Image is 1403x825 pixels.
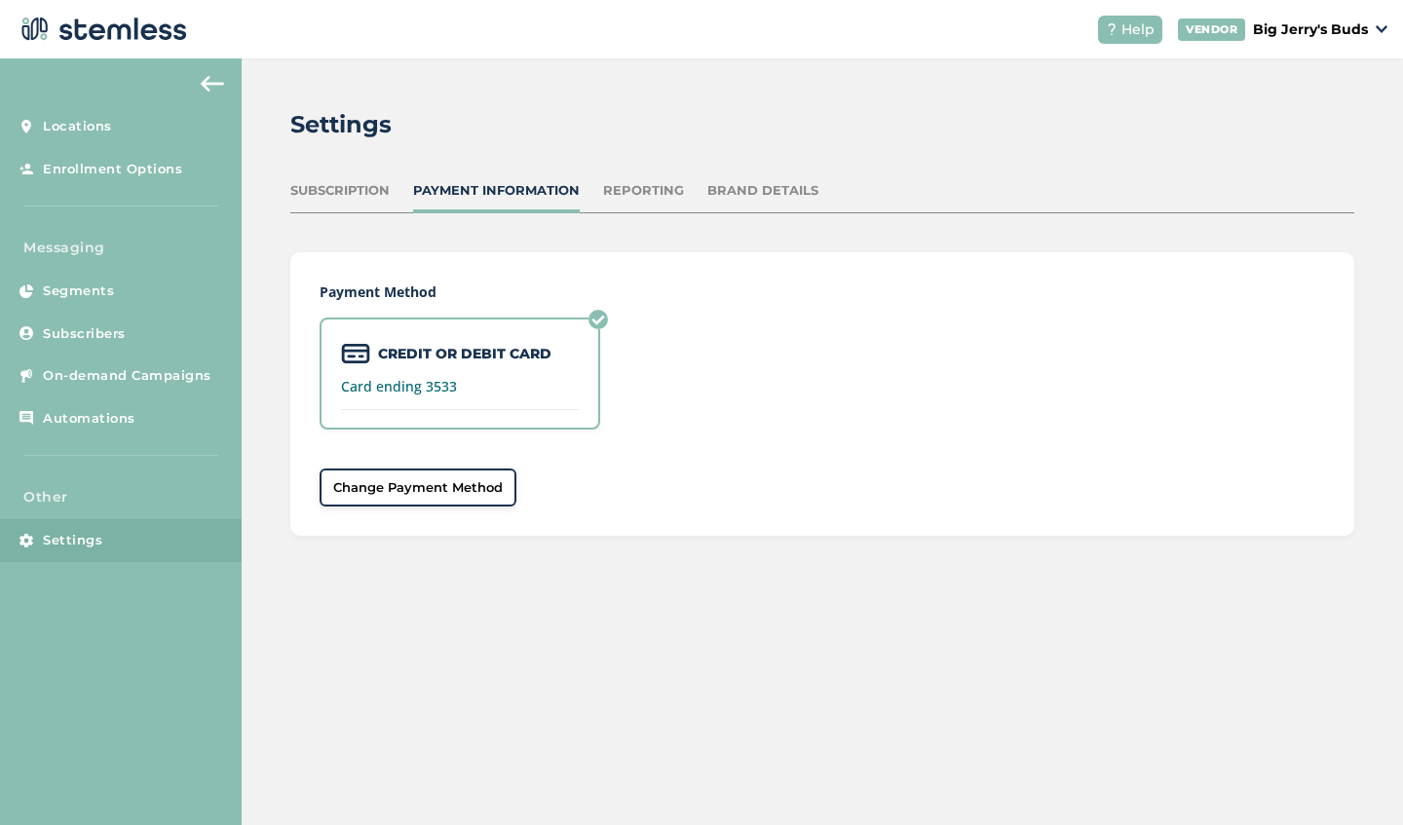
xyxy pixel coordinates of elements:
img: icon_down-arrow-small-66adaf34.svg [1376,25,1387,33]
span: Enrollment Options [43,160,182,179]
img: icon-check-circle-accent-670216ea.svg [588,310,608,329]
div: VENDOR [1178,19,1245,41]
div: Reporting [603,181,684,201]
span: Change Payment Method [333,478,503,498]
img: logo-dark-0685b13c.svg [16,10,187,49]
iframe: Chat Widget [1306,731,1403,825]
div: Payment Information [413,181,580,201]
img: icon-card-9a0f5878.svg [341,344,370,363]
span: Locations [43,117,112,136]
button: Change Payment Method [320,469,516,507]
label: CREDIT OR DEBIT CARD [378,344,551,364]
label: Card ending 3533 [341,380,579,394]
div: Subscription [290,181,390,201]
span: Help [1121,19,1155,40]
img: icon-arrow-back-accent-c549486e.svg [201,76,224,92]
label: Payment Method [320,281,1325,302]
p: Big Jerry's Buds [1253,19,1368,40]
span: On-demand Campaigns [43,366,211,386]
span: Settings [43,531,102,550]
div: Brand Details [707,181,818,201]
span: Automations [43,409,135,429]
h2: Settings [290,107,392,142]
span: Segments [43,281,114,301]
span: Subscribers [43,324,126,344]
img: icon-help-white-03924b79.svg [1106,23,1118,35]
